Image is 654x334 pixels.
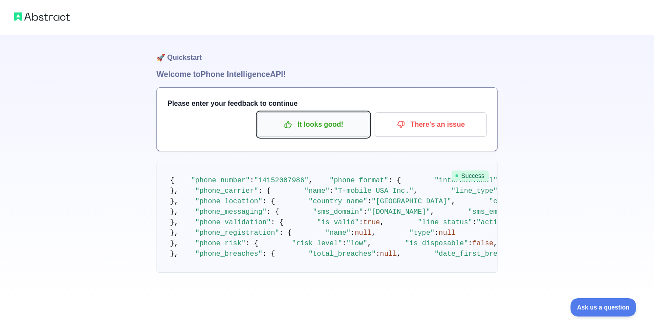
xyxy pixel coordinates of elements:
[468,208,515,216] span: "sms_email"
[367,208,430,216] span: "[DOMAIN_NAME]"
[195,250,263,258] span: "phone_breaches"
[257,112,369,137] button: It looks good!
[191,177,250,184] span: "phone_number"
[472,219,477,226] span: :
[267,208,279,216] span: : {
[571,298,637,317] iframe: Toggle Customer Support
[351,229,355,237] span: :
[195,229,279,237] span: "phone_registration"
[451,198,456,205] span: ,
[330,177,388,184] span: "phone_format"
[376,250,380,258] span: :
[363,208,368,216] span: :
[493,240,497,247] span: ,
[359,219,363,226] span: :
[309,177,313,184] span: ,
[381,117,480,132] p: There's an issue
[262,250,275,258] span: : {
[451,187,497,195] span: "line_type"
[262,198,275,205] span: : {
[472,240,493,247] span: false
[397,250,401,258] span: ,
[313,208,363,216] span: "sms_domain"
[157,68,497,80] h1: Welcome to Phone Intelligence API!
[409,229,435,237] span: "type"
[195,198,263,205] span: "phone_location"
[435,250,523,258] span: "date_first_breached"
[439,229,456,237] span: null
[380,219,384,226] span: ,
[375,112,487,137] button: There's an issue
[258,187,271,195] span: : {
[414,187,418,195] span: ,
[195,219,271,226] span: "phone_validation"
[489,198,548,205] span: "country_code"
[325,229,351,237] span: "name"
[388,177,401,184] span: : {
[330,187,334,195] span: :
[304,187,330,195] span: "name"
[14,10,70,23] img: Abstract logo
[254,177,309,184] span: "14152007986"
[452,170,489,181] span: Success
[195,240,246,247] span: "phone_risk"
[195,187,258,195] span: "phone_carrier"
[250,177,254,184] span: :
[279,229,292,237] span: : {
[309,198,367,205] span: "country_name"
[435,229,439,237] span: :
[355,229,371,237] span: null
[363,219,380,226] span: true
[309,250,376,258] span: "total_breaches"
[195,208,267,216] span: "phone_messaging"
[157,35,497,68] h1: 🚀 Quickstart
[246,240,258,247] span: : {
[271,219,283,226] span: : {
[418,219,473,226] span: "line_status"
[380,250,397,258] span: null
[367,198,372,205] span: :
[430,208,435,216] span: ,
[405,240,468,247] span: "is_disposable"
[167,98,487,109] h3: Please enter your feedback to continue
[317,219,359,226] span: "is_valid"
[292,240,342,247] span: "risk_level"
[367,240,372,247] span: ,
[468,240,473,247] span: :
[170,177,174,184] span: {
[342,240,347,247] span: :
[477,219,510,226] span: "active"
[372,229,376,237] span: ,
[372,198,451,205] span: "[GEOGRAPHIC_DATA]"
[346,240,367,247] span: "low"
[334,187,413,195] span: "T-mobile USA Inc."
[264,117,363,132] p: It looks good!
[435,177,497,184] span: "international"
